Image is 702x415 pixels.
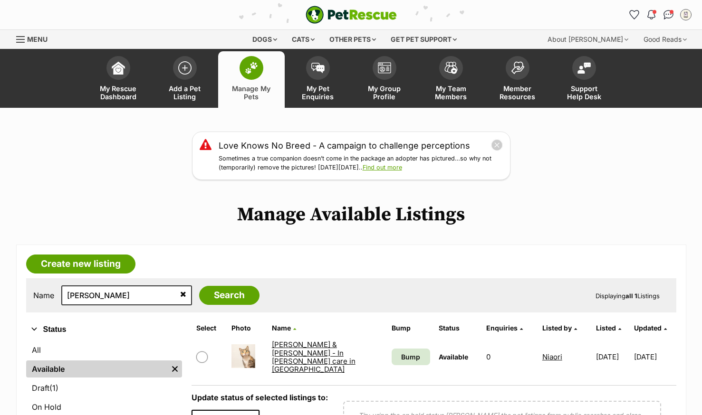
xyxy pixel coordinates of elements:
[363,164,402,171] a: Find out more
[681,10,691,19] img: Adoption Co-Ordinator profile pic
[26,360,168,377] a: Available
[625,292,637,300] strong: all 1
[26,379,182,396] a: Draft
[647,10,655,19] img: notifications-46538b983faf8c2785f20acdc204bb7945ddae34d4c08c2a6579f10ce5e182be.svg
[542,324,572,332] span: Listed by
[627,7,693,22] ul: Account quick links
[27,35,48,43] span: Menu
[542,324,577,332] a: Listed by
[192,393,328,402] label: Update status of selected listings to:
[245,62,258,74] img: manage-my-pets-icon-02211641906a0b7f246fdf0571729dbe1e7629f14944591b6c1af311fb30b64b.svg
[33,291,54,300] label: Name
[378,62,391,74] img: group-profile-icon-3fa3cf56718a62981997c0bc7e787c4b2cf8bcc04b72c1350f741eb67cf2f40e.svg
[634,324,662,332] span: Updated
[152,51,218,108] a: Add a Pet Listing
[363,85,406,101] span: My Group Profile
[418,51,484,108] a: My Team Members
[351,51,418,108] a: My Group Profile
[219,154,503,172] p: Sometimes a true companion doesn’t come in the package an adopter has pictured…so why not (tempor...
[228,321,267,336] th: Photo
[491,139,503,151] button: close
[678,7,693,22] button: My account
[634,324,667,332] a: Updated
[178,61,192,75] img: add-pet-listing-icon-0afa8454b4691262ce3f59096e99ab1cd57d4a30225e0717b998d2c9b9846f56.svg
[163,85,206,101] span: Add a Pet Listing
[592,337,633,377] td: [DATE]
[444,62,458,74] img: team-members-icon-5396bd8760b3fe7c0b43da4ab00e1e3bb1a5d9ba89233759b79545d2d3fc5d0d.svg
[192,321,227,336] th: Select
[551,51,617,108] a: Support Help Desk
[637,30,693,49] div: Good Reads
[272,324,296,332] a: Name
[168,360,182,377] a: Remove filter
[272,324,291,332] span: Name
[231,344,255,368] img: Esther & Everett - In foster care in Flemington
[392,349,430,365] a: Bump
[482,337,538,377] td: 0
[596,324,616,332] span: Listed
[311,63,325,73] img: pet-enquiries-icon-7e3ad2cf08bfb03b45e93fb7055b45f3efa6380592205ae92323e6603595dc1f.svg
[435,321,481,336] th: Status
[430,85,472,101] span: My Team Members
[634,337,675,377] td: [DATE]
[486,324,518,332] span: translation missing: en.admin.listings.index.attributes.enquiries
[511,61,524,74] img: member-resources-icon-8e73f808a243e03378d46382f2149f9095a855e16c252ad45f914b54edf8863c.svg
[112,61,125,75] img: dashboard-icon-eb2f2d2d3e046f16d808141f083e7271f6b2e854fb5c12c21221c1fb7104beca.svg
[577,62,591,74] img: help-desk-icon-fdf02630f3aa405de69fd3d07c3f3aa587a6932b1a1747fa1d2bba05be0121f9.svg
[627,7,642,22] a: Favourites
[644,7,659,22] button: Notifications
[85,51,152,108] a: My Rescue Dashboard
[541,30,635,49] div: About [PERSON_NAME]
[297,85,339,101] span: My Pet Enquiries
[26,341,182,358] a: All
[496,85,539,101] span: Member Resources
[218,51,285,108] a: Manage My Pets
[596,324,621,332] a: Listed
[388,321,434,336] th: Bump
[323,30,383,49] div: Other pets
[484,51,551,108] a: Member Resources
[49,382,58,394] span: (1)
[384,30,463,49] div: Get pet support
[542,352,562,361] a: Niaori
[272,340,356,374] a: [PERSON_NAME] & [PERSON_NAME] - In [PERSON_NAME] care in [GEOGRAPHIC_DATA]
[661,7,676,22] a: Conversations
[199,286,260,305] input: Search
[26,255,135,274] a: Create new listing
[439,353,468,361] span: Available
[285,51,351,108] a: My Pet Enquiries
[230,85,273,101] span: Manage My Pets
[563,85,606,101] span: Support Help Desk
[16,30,54,47] a: Menu
[219,139,470,152] a: Love Knows No Breed - A campaign to challenge perceptions
[596,292,660,300] span: Displaying Listings
[285,30,321,49] div: Cats
[306,6,397,24] img: logo-e224e6f780fb5917bec1dbf3a21bbac754714ae5b6737aabdf751b685950b380.svg
[26,323,182,336] button: Status
[97,85,140,101] span: My Rescue Dashboard
[486,324,523,332] a: Enquiries
[401,352,420,362] span: Bump
[664,10,673,19] img: chat-41dd97257d64d25036548639549fe6c8038ab92f7586957e7f3b1b290dea8141.svg
[246,30,284,49] div: Dogs
[306,6,397,24] a: PetRescue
